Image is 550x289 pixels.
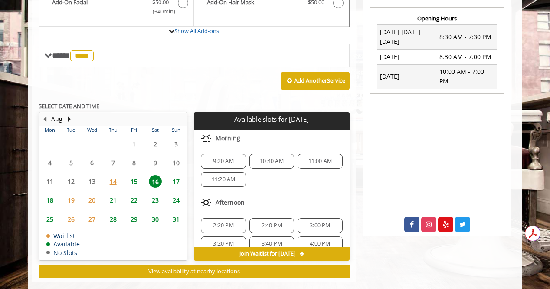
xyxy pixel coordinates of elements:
[310,240,330,247] span: 4:00 PM
[213,158,233,165] span: 9:20 AM
[82,191,102,209] td: Select day20
[46,233,80,239] td: Waitlist
[437,25,497,50] td: 8:30 AM - 7:30 PM
[377,25,437,50] td: [DATE] [DATE] [DATE]
[65,194,78,206] span: 19
[377,50,437,64] td: [DATE]
[212,176,236,183] span: 11:20 AM
[39,126,60,134] th: Mon
[43,213,56,226] span: 25
[170,175,183,188] span: 17
[144,191,165,209] td: Select day23
[39,209,60,228] td: Select day25
[281,72,350,90] button: Add AnotherService
[437,64,497,89] td: 10:00 AM - 7:00 PM
[144,172,165,191] td: Select day16
[170,213,183,226] span: 31
[82,209,102,228] td: Select day27
[201,172,246,187] div: 11:20 AM
[107,194,120,206] span: 21
[437,50,497,64] td: 8:30 AM - 7:00 PM
[102,126,123,134] th: Thu
[102,209,123,228] td: Select day28
[249,154,294,169] div: 10:40 AM
[310,222,330,229] span: 3:00 PM
[197,116,346,123] p: Available slots for [DATE]
[149,175,162,188] span: 16
[124,172,144,191] td: Select day15
[60,191,81,209] td: Select day19
[201,236,246,251] div: 3:20 PM
[149,194,162,206] span: 23
[144,126,165,134] th: Sat
[82,126,102,134] th: Wed
[102,191,123,209] td: Select day21
[216,135,240,142] span: Morning
[298,218,342,233] div: 3:00 PM
[308,158,332,165] span: 11:00 AM
[262,222,282,229] span: 2:40 PM
[201,154,246,169] div: 9:20 AM
[43,194,56,206] span: 18
[201,218,246,233] div: 2:20 PM
[128,213,141,226] span: 29
[260,158,284,165] span: 10:40 AM
[148,7,174,16] span: (+40min )
[294,76,345,84] b: Add Another Service
[213,240,233,247] span: 3:20 PM
[85,213,98,226] span: 27
[249,236,294,251] div: 3:40 PM
[60,209,81,228] td: Select day26
[128,194,141,206] span: 22
[148,267,240,275] span: View availability at nearby locations
[124,209,144,228] td: Select day29
[239,250,295,257] span: Join Waitlist for [DATE]
[174,27,219,35] a: Show All Add-ons
[298,154,342,169] div: 11:00 AM
[107,213,120,226] span: 28
[39,102,99,110] b: SELECT DATE AND TIME
[166,172,187,191] td: Select day17
[262,240,282,247] span: 3:40 PM
[370,15,504,21] h3: Opening Hours
[149,213,162,226] span: 30
[213,222,233,229] span: 2:20 PM
[377,64,437,89] td: [DATE]
[128,175,141,188] span: 15
[65,114,72,124] button: Next Month
[170,194,183,206] span: 24
[39,265,350,278] button: View availability at nearby locations
[39,191,60,209] td: Select day18
[124,191,144,209] td: Select day22
[216,199,245,206] span: Afternoon
[166,191,187,209] td: Select day24
[102,172,123,191] td: Select day14
[201,133,211,143] img: morning slots
[41,114,48,124] button: Previous Month
[249,218,294,233] div: 2:40 PM
[60,126,81,134] th: Tue
[298,236,342,251] div: 4:00 PM
[124,126,144,134] th: Fri
[201,197,211,208] img: afternoon slots
[166,126,187,134] th: Sun
[46,241,80,247] td: Available
[144,209,165,228] td: Select day30
[65,213,78,226] span: 26
[107,175,120,188] span: 14
[51,114,62,124] button: Aug
[166,209,187,228] td: Select day31
[85,194,98,206] span: 20
[46,249,80,256] td: No Slots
